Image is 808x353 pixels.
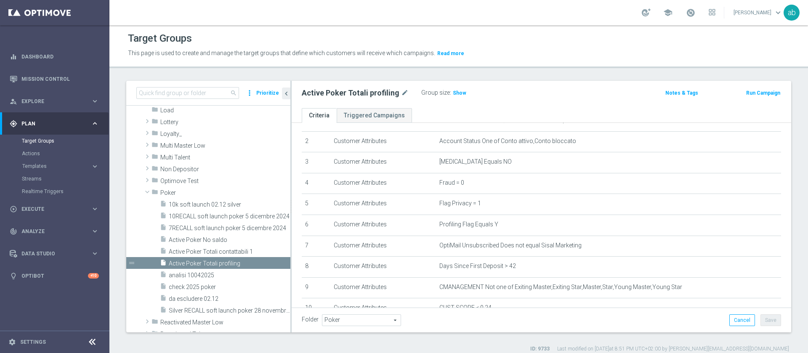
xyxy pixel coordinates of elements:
td: 4 [302,173,330,194]
span: Show [453,90,466,96]
td: Customer Attributes [330,257,436,278]
div: Execute [10,205,91,213]
i: lightbulb [10,272,17,280]
div: Analyze [10,228,91,235]
i: chevron_left [282,90,290,98]
span: Active Poker Totali contattabili 1 [169,248,290,255]
i: insert_drive_file [160,306,167,316]
td: Customer Attributes [330,131,436,152]
td: 3 [302,152,330,173]
span: Non Depositor [160,166,290,173]
i: folder [151,153,158,163]
div: Dashboard [10,45,99,68]
button: gps_fixed Plan keyboard_arrow_right [9,120,99,127]
td: Customer Attributes [330,298,436,319]
i: insert_drive_file [160,283,167,292]
span: Days Since First Deposit > 42 [439,263,516,270]
span: Reactivated Talent [160,331,290,338]
i: keyboard_arrow_right [91,119,99,127]
button: Save [760,314,781,326]
span: Lottery [160,119,290,126]
i: keyboard_arrow_right [91,249,99,257]
span: Active Poker Totali profiling [169,260,290,267]
i: keyboard_arrow_right [91,205,99,213]
i: insert_drive_file [160,200,167,210]
i: folder [151,106,158,116]
button: chevron_left [282,88,290,99]
span: Analyze [21,229,91,234]
i: folder [151,165,158,175]
i: folder [151,318,158,328]
a: Realtime Triggers [22,188,88,195]
td: 7 [302,236,330,257]
i: insert_drive_file [160,259,167,269]
a: Criteria [302,108,337,123]
div: Templates keyboard_arrow_right [22,163,99,170]
td: Customer Attributes [330,215,436,236]
button: person_search Explore keyboard_arrow_right [9,98,99,105]
td: 8 [302,257,330,278]
button: Read more [436,49,465,58]
button: play_circle_outline Execute keyboard_arrow_right [9,206,99,212]
span: search [230,90,237,96]
div: track_changes Analyze keyboard_arrow_right [9,228,99,235]
i: equalizer [10,53,17,61]
i: keyboard_arrow_right [91,162,99,170]
i: track_changes [10,228,17,235]
label: : [450,89,451,96]
button: Run Campaign [745,88,781,98]
span: analisi 10042025 [169,272,290,279]
a: Actions [22,150,88,157]
a: Target Groups [22,138,88,144]
td: Customer Attributes [330,277,436,298]
input: Quick find group or folder [136,87,239,99]
div: Explore [10,98,91,105]
label: ID: 9733 [530,345,550,353]
span: Profiling Flag Equals Y [439,221,498,228]
span: [MEDICAL_DATA] Equals NO [439,158,512,165]
i: mode_edit [401,88,409,98]
div: Plan [10,120,91,127]
span: 7RECALL soft launch poker 5 dicembre 2024 [169,225,290,232]
span: OptiMail Unsubscribed Does not equal Sisal Marketing [439,242,582,249]
button: Cancel [729,314,755,326]
span: Load [160,107,290,114]
span: Fraud = 0 [439,179,464,186]
td: 10 [302,298,330,319]
a: Triggered Campaigns [337,108,412,123]
span: da escludere 02.12 [169,295,290,303]
td: 5 [302,194,330,215]
h1: Target Groups [128,32,192,45]
a: Streams [22,175,88,182]
button: lightbulb Optibot +10 [9,273,99,279]
span: school [663,8,672,17]
div: Templates [22,164,91,169]
div: Optibot [10,265,99,287]
label: Group size [421,89,450,96]
td: Customer Attributes [330,236,436,257]
i: folder [151,118,158,127]
button: Prioritize [255,88,280,99]
span: Multi Talent [160,154,290,161]
button: Mission Control [9,76,99,82]
a: Mission Control [21,68,99,90]
button: Data Studio keyboard_arrow_right [9,250,99,257]
a: [PERSON_NAME]keyboard_arrow_down [733,6,784,19]
i: insert_drive_file [160,271,167,281]
span: Poker [160,189,290,196]
span: Silver RECALL soft launch poker 28 novembre 2024 [169,307,290,314]
div: Actions [22,147,109,160]
span: Optimove Test [160,178,290,185]
span: Flag Privacy = 1 [439,200,481,207]
div: Templates [22,160,109,173]
i: keyboard_arrow_right [91,227,99,235]
i: insert_drive_file [160,236,167,245]
a: Settings [20,340,46,345]
i: folder [151,177,158,186]
i: gps_fixed [10,120,17,127]
div: Target Groups [22,135,109,147]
